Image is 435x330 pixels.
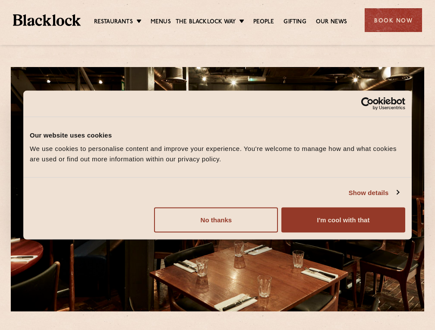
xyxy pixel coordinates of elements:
a: Usercentrics Cookiebot - opens in a new window [330,97,405,110]
a: People [253,18,274,27]
div: Book Now [365,8,422,32]
img: BL_Textured_Logo-footer-cropped.svg [13,14,81,26]
a: Gifting [284,18,306,27]
div: We use cookies to personalise content and improve your experience. You're welcome to manage how a... [30,144,405,164]
a: Restaurants [94,18,133,27]
button: I'm cool with that [281,208,405,233]
a: Show details [349,187,399,198]
a: The Blacklock Way [176,18,236,27]
a: Our News [316,18,347,27]
div: Our website uses cookies [30,130,405,140]
button: No thanks [154,208,278,233]
a: Menus [151,18,171,27]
